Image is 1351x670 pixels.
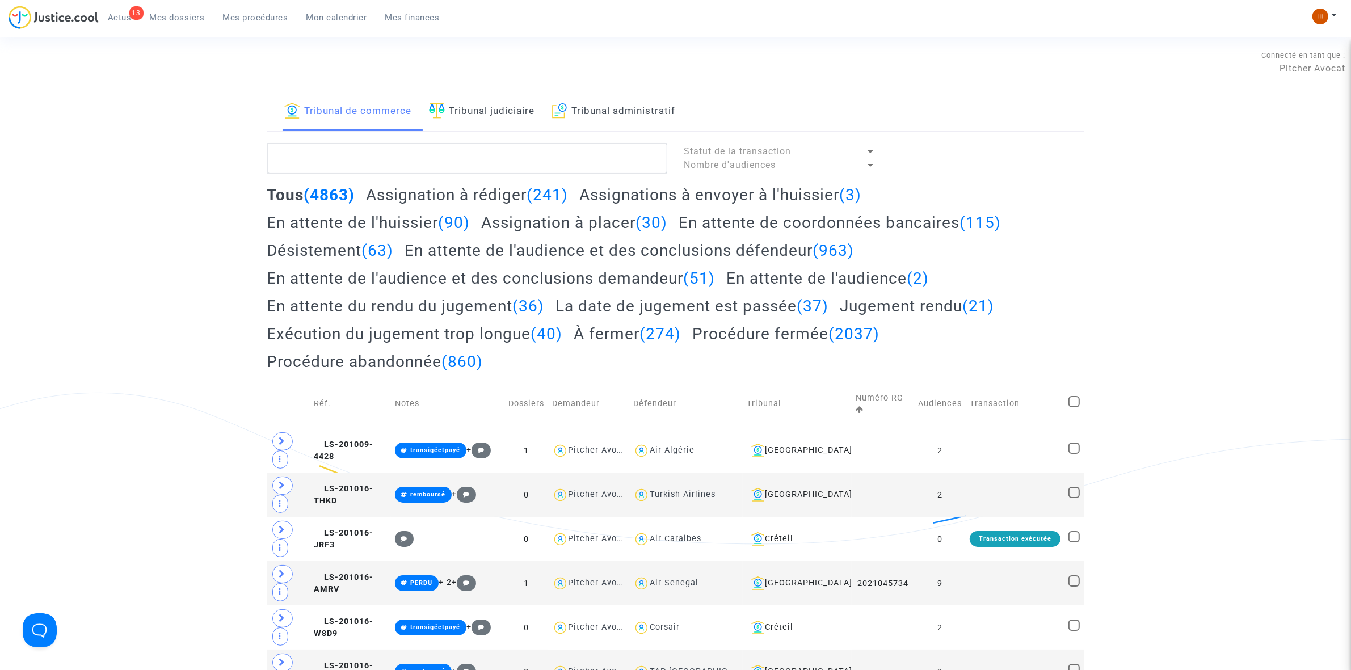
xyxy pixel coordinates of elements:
[548,380,629,428] td: Demandeur
[552,620,569,636] img: icon-user.svg
[684,146,792,157] span: Statut de la transaction
[439,578,452,587] span: + 2
[504,428,548,473] td: 1
[452,489,476,499] span: +
[555,296,828,316] h2: La date de jugement est passée
[569,622,631,632] div: Pitcher Avocat
[907,269,929,288] span: (2)
[439,213,470,232] span: (90)
[852,561,914,605] td: 2021045734
[852,380,914,428] td: Numéro RG
[314,528,373,550] span: LS-201016-JRF3
[481,213,667,233] h2: Assignation à placer
[310,380,391,428] td: Réf.
[411,623,461,631] span: transigéetpayé
[966,380,1064,428] td: Transaction
[650,578,698,588] div: Air Senegal
[391,380,504,428] td: Notes
[223,12,288,23] span: Mes procédures
[429,92,535,131] a: Tribunal judiciaire
[314,617,373,639] span: LS-201016-W8D9
[914,473,966,517] td: 2
[466,622,491,631] span: +
[304,186,355,204] span: (4863)
[914,428,966,473] td: 2
[442,352,483,371] span: (860)
[23,613,57,647] iframe: Help Scout Beacon - Open
[747,488,848,502] div: [GEOGRAPHIC_DATA]
[692,324,879,344] h2: Procédure fermée
[314,572,373,595] span: LS-201016-AMRV
[362,241,394,260] span: (63)
[552,92,676,131] a: Tribunal administratif
[99,9,141,26] a: 13Actus
[579,185,861,205] h2: Assignations à envoyer à l'huissier
[9,6,99,29] img: jc-logo.svg
[527,186,568,204] span: (241)
[751,576,765,590] img: icon-banque.svg
[504,473,548,517] td: 0
[650,445,695,455] div: Air Algérie
[141,9,214,26] a: Mes dossiers
[633,487,650,503] img: icon-user.svg
[650,534,701,543] div: Air Caraibes
[376,9,449,26] a: Mes finances
[914,517,966,561] td: 0
[267,324,563,344] h2: Exécution du jugement trop longue
[751,444,765,457] img: icon-banque.svg
[633,531,650,547] img: icon-user.svg
[405,241,854,260] h2: En attente de l'audience et des conclusions défendeur
[504,605,548,650] td: 0
[411,579,433,587] span: PERDU
[840,296,994,316] h2: Jugement rendu
[569,490,631,499] div: Pitcher Avocat
[650,622,680,632] div: Corsair
[569,578,631,588] div: Pitcher Avocat
[743,380,852,428] td: Tribunal
[452,578,476,587] span: +
[751,621,765,634] img: icon-banque.svg
[959,213,1001,232] span: (115)
[504,380,548,428] td: Dossiers
[267,352,483,372] h2: Procédure abandonnée
[684,159,776,170] span: Nombre d'audiences
[552,103,567,119] img: icon-archive.svg
[633,575,650,592] img: icon-user.svg
[214,9,297,26] a: Mes procédures
[552,575,569,592] img: icon-user.svg
[726,268,929,288] h2: En attente de l'audience
[962,297,994,315] span: (21)
[650,490,716,499] div: Turkish Airlines
[751,532,765,546] img: icon-banque.svg
[129,6,144,20] div: 13
[684,269,716,288] span: (51)
[970,531,1060,547] div: Transaction exécutée
[306,12,367,23] span: Mon calendrier
[1312,9,1328,24] img: fc99b196863ffcca57bb8fe2645aafd9
[385,12,440,23] span: Mes finances
[267,241,394,260] h2: Désistement
[633,620,650,636] img: icon-user.svg
[429,103,445,119] img: icon-faciliter-sm.svg
[635,213,667,232] span: (30)
[747,532,848,546] div: Créteil
[531,325,563,343] span: (40)
[639,325,681,343] span: (274)
[552,443,569,459] img: icon-user.svg
[797,297,828,315] span: (37)
[751,488,765,502] img: icon-banque.svg
[914,605,966,650] td: 2
[466,445,491,454] span: +
[108,12,132,23] span: Actus
[747,621,848,634] div: Créteil
[629,380,743,428] td: Défendeur
[314,484,373,506] span: LS-201016-THKD
[504,517,548,561] td: 0
[914,561,966,605] td: 9
[297,9,376,26] a: Mon calendrier
[267,296,545,316] h2: En attente du rendu du jugement
[569,445,631,455] div: Pitcher Avocat
[267,213,470,233] h2: En attente de l'huissier
[828,325,879,343] span: (2037)
[267,268,716,288] h2: En attente de l'audience et des conclusions demandeur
